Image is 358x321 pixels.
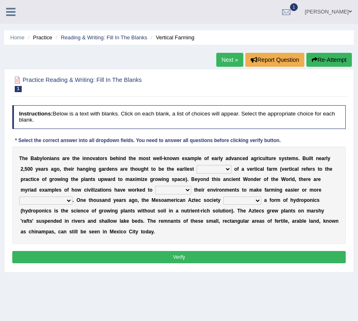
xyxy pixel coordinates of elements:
[83,166,86,172] b: n
[252,166,254,172] b: r
[41,166,44,172] b: a
[236,176,238,182] b: n
[260,166,263,172] b: a
[25,166,27,172] b: 5
[149,156,150,161] b: t
[174,176,177,182] b: p
[153,166,156,172] b: o
[325,166,326,172] b: t
[233,176,236,182] b: e
[153,176,155,182] b: r
[292,166,295,172] b: c
[212,176,213,182] b: t
[20,176,23,182] b: p
[43,156,44,161] b: l
[23,166,25,172] b: ,
[123,166,125,172] b: r
[65,176,68,182] b: g
[25,156,28,161] b: e
[61,34,147,41] a: Reading & Writing: Fill In The Blanks
[19,111,52,117] b: Instructions:
[187,176,188,182] b: .
[273,156,276,161] b: e
[195,156,197,161] b: p
[204,156,207,161] b: o
[132,166,135,172] b: h
[247,176,250,182] b: o
[207,156,209,161] b: f
[37,156,40,161] b: b
[125,166,128,172] b: e
[101,176,104,182] b: p
[310,156,311,161] b: l
[216,176,218,182] b: i
[54,166,57,172] b: g
[177,176,180,182] b: a
[150,176,153,182] b: g
[219,156,220,161] b: l
[103,156,105,161] b: r
[260,156,263,161] b: c
[120,166,123,172] b: a
[176,156,179,161] b: n
[42,176,45,182] b: o
[90,156,93,161] b: o
[259,176,261,182] b: r
[113,156,116,161] b: e
[163,176,166,182] b: n
[245,53,304,67] button: Report Question
[159,156,161,161] b: l
[28,176,31,182] b: c
[118,176,120,182] b: t
[161,156,162,161] b: l
[59,166,61,172] b: ,
[88,166,90,172] b: i
[276,176,279,182] b: e
[231,156,234,161] b: v
[57,166,59,172] b: o
[19,156,22,161] b: T
[197,176,200,182] b: y
[130,176,133,182] b: a
[306,156,309,161] b: u
[290,176,292,182] b: l
[111,176,113,182] b: r
[74,156,77,161] b: h
[245,156,248,161] b: d
[289,166,290,172] b: t
[237,156,240,161] b: n
[226,156,229,161] b: a
[281,156,284,161] b: y
[239,176,240,182] b: t
[32,176,34,182] b: i
[12,138,284,145] div: * Select the correct answer into all dropdown fields. You need to answer all questions before cli...
[108,176,111,182] b: a
[138,166,141,172] b: u
[54,176,57,182] b: o
[82,156,84,161] b: i
[45,176,47,182] b: f
[257,166,260,172] b: c
[324,156,326,161] b: r
[71,166,72,172] b: i
[45,166,48,172] b: s
[109,166,112,172] b: e
[203,176,206,182] b: n
[284,166,287,172] b: e
[81,176,84,182] b: p
[190,166,193,172] b: s
[199,156,202,161] b: e
[50,156,51,161] b: i
[308,166,310,172] b: e
[99,166,102,172] b: g
[162,156,164,161] b: -
[243,176,247,182] b: W
[211,156,214,161] b: e
[34,176,37,182] b: c
[263,156,265,161] b: u
[247,166,250,172] b: v
[206,176,209,182] b: d
[218,176,221,182] b: s
[228,156,231,161] b: d
[186,176,187,182] b: )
